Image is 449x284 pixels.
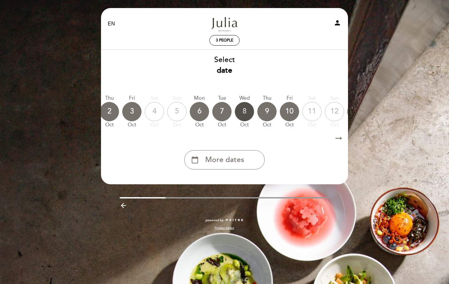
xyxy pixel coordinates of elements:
[235,95,254,102] div: Wed
[302,102,322,121] div: 11
[205,155,244,165] span: More dates
[235,102,254,121] div: 8
[206,218,243,223] a: powered by
[212,121,232,129] div: Oct
[347,95,367,102] div: Mon
[334,19,341,27] i: person
[190,121,209,129] div: Oct
[334,19,341,29] button: person
[280,102,299,121] div: 10
[225,219,243,222] img: MEITRE
[145,95,164,102] div: Sat
[216,38,233,43] span: 3 people
[191,154,199,165] i: calendar_today
[145,102,164,121] div: 4
[280,121,299,129] div: Oct
[347,102,367,121] div: 13
[325,121,344,129] div: Oct
[100,95,119,102] div: Thu
[100,121,119,129] div: Oct
[212,95,232,102] div: Tue
[212,102,232,121] div: 7
[257,102,277,121] div: 9
[120,202,127,209] i: arrow_backward
[167,121,187,129] div: Oct
[122,121,142,129] div: Oct
[217,66,232,75] b: date
[167,95,187,102] div: Sun
[325,102,344,121] div: 12
[122,95,142,102] div: Fri
[145,121,164,129] div: Oct
[100,102,119,121] div: 2
[190,102,209,121] div: 6
[257,95,277,102] div: Thu
[190,95,209,102] div: Mon
[122,102,142,121] div: 3
[101,55,348,76] div: Select
[235,121,254,129] div: Oct
[206,218,224,223] span: powered by
[167,102,187,121] div: 5
[325,95,344,102] div: Sun
[347,121,367,129] div: Oct
[215,226,234,230] a: Privacy policy
[334,132,344,145] i: arrow_right_alt
[257,121,277,129] div: Oct
[184,15,265,33] a: [PERSON_NAME]
[280,95,299,102] div: Fri
[302,95,322,102] div: Sat
[302,121,322,129] div: Oct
